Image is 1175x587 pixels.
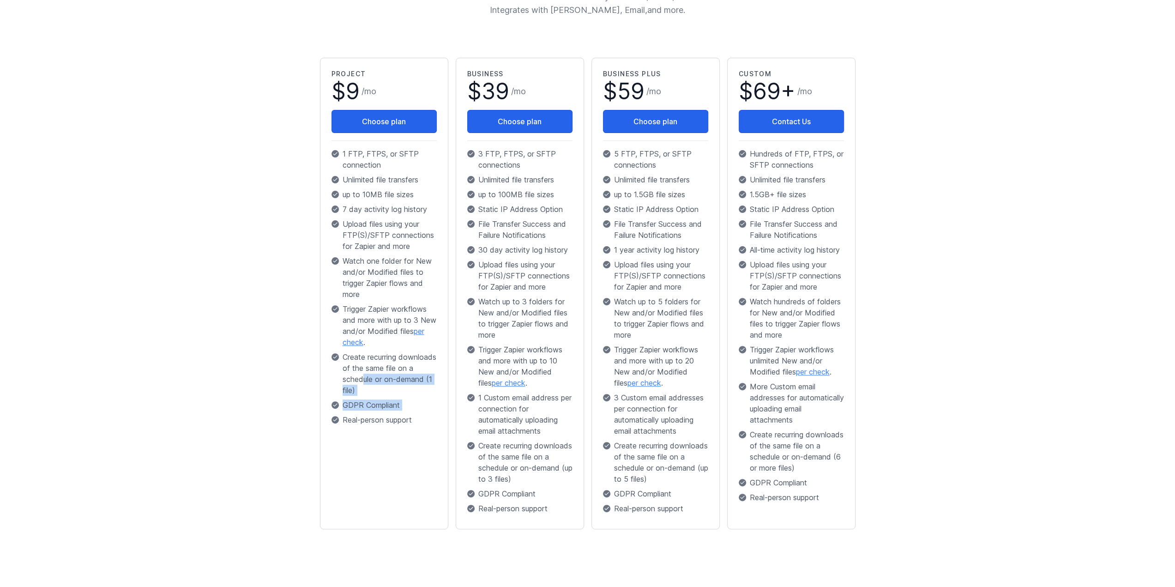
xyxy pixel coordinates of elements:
[331,148,437,170] p: 1 FTP, FTPS, or SFTP connection
[467,296,572,340] p: Watch up to 3 folders for New and/or Modified files to trigger Zapier flows and more
[739,244,844,255] p: All-time activity log history
[603,174,708,185] p: Unlimited file transfers
[331,351,437,396] p: Create recurring downloads of the same file on a schedule or on-demand (1 file)
[739,69,844,79] h2: Custom
[362,85,376,98] span: /
[514,86,526,96] span: mo
[797,85,812,98] span: /
[739,259,844,292] p: Upload files using your FTP(S)/SFTP connections for Zapier and more
[739,174,844,185] p: Unlimited file transfers
[467,204,572,215] p: Static IP Address Option
[739,296,844,340] p: Watch hundreds of folders for New and/or Modified files to trigger Zapier flows and more
[603,440,708,484] p: Create recurring downloads of the same file on a schedule or on-demand (up to 5 files)
[467,174,572,185] p: Unlimited file transfers
[331,218,437,252] p: Upload files using your FTP(S)/SFTP connections for Zapier and more
[739,381,844,425] p: More Custom email addresses for automatically uploading email attachments
[739,189,844,200] p: 1.5GB+ file sizes
[364,86,376,96] span: mo
[467,244,572,255] p: 30 day activity log history
[603,189,708,200] p: up to 1.5GB file sizes
[331,69,437,79] h2: Project
[649,86,661,96] span: mo
[467,259,572,292] p: Upload files using your FTP(S)/SFTP connections for Zapier and more
[739,218,844,241] p: File Transfer Success and Failure Notifications
[617,78,645,105] span: 59
[739,148,844,170] p: Hundreds of FTP, FTPS, or SFTP connections
[467,218,572,241] p: File Transfer Success and Failure Notifications
[603,148,708,170] p: 5 FTP, FTPS, or SFTP connections
[331,174,437,185] p: Unlimited file transfers
[603,244,708,255] p: 1 year activity log history
[467,440,572,484] p: Create recurring downloads of the same file on a schedule or on-demand (up to 3 files)
[753,78,795,105] span: 69+
[603,392,708,436] p: 3 Custom email addresses per connection for automatically uploading email attachments
[343,327,424,347] a: per check
[331,414,437,425] p: Real-person support
[603,488,708,499] p: GDPR Compliant
[467,503,572,514] p: Real-person support
[603,218,708,241] p: File Transfer Success and Failure Notifications
[739,477,844,488] p: GDPR Compliant
[467,392,572,436] p: 1 Custom email address per connection for automatically uploading email attachments
[467,80,509,103] span: $
[646,85,661,98] span: /
[331,399,437,411] p: GDPR Compliant
[603,110,708,133] button: Choose plan
[331,255,437,300] p: Watch one folder for New and/or Modified files to trigger Zapier flows and more
[331,110,437,133] button: Choose plan
[739,429,844,473] p: Create recurring downloads of the same file on a schedule or on-demand (6 or more files)
[739,80,795,103] span: $
[467,488,572,499] p: GDPR Compliant
[331,80,360,103] span: $
[739,492,844,503] p: Real-person support
[331,189,437,200] p: up to 10MB file sizes
[346,78,360,105] span: 9
[343,303,437,348] span: Trigger Zapier workflows and more with up to 3 New and/or Modified files .
[750,344,844,377] span: Trigger Zapier workflows unlimited New and/or Modified files .
[603,80,645,103] span: $
[739,204,844,215] p: Static IP Address Option
[796,367,830,376] a: per check
[627,378,661,387] a: per check
[603,69,708,79] h2: Business Plus
[511,85,526,98] span: /
[467,148,572,170] p: 3 FTP, FTPS, or SFTP connections
[467,189,572,200] p: up to 100MB file sizes
[482,78,509,105] span: 39
[467,110,572,133] button: Choose plan
[603,259,708,292] p: Upload files using your FTP(S)/SFTP connections for Zapier and more
[1129,541,1164,576] iframe: Drift Widget Chat Controller
[331,204,437,215] p: 7 day activity log history
[603,503,708,514] p: Real-person support
[603,204,708,215] p: Static IP Address Option
[478,344,572,388] span: Trigger Zapier workflows and more with up to 10 New and/or Modified files .
[492,378,525,387] a: per check
[614,344,708,388] span: Trigger Zapier workflows and more with up to 20 New and/or Modified files .
[603,296,708,340] p: Watch up to 5 folders for New and/or Modified files to trigger Zapier flows and more
[800,86,812,96] span: mo
[467,69,572,79] h2: Business
[739,110,844,133] a: Contact Us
